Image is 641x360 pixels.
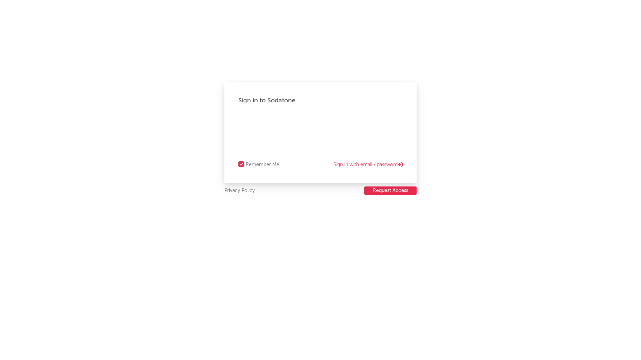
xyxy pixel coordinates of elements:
a: Sign in with email / password [333,161,403,169]
div: Remember Me [246,161,279,169]
button: Request Access [364,186,417,195]
a: Privacy Policy [224,186,255,195]
div: Sign in to Sodatone [238,96,403,105]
